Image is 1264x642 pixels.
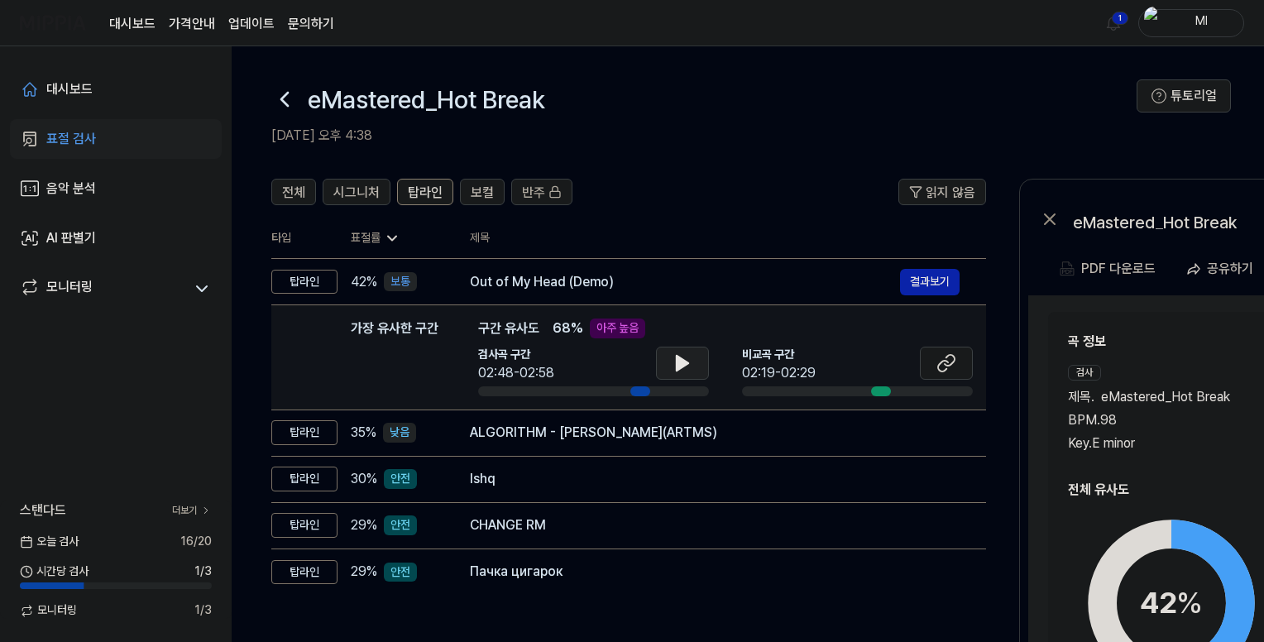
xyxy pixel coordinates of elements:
[46,228,96,248] div: AI 판별기
[10,119,222,159] a: 표절 검사
[1081,258,1156,280] div: PDF 다운로드
[308,82,545,117] h1: eMastered_Hot Break
[351,319,438,396] div: 가장 유사한 구간
[1101,387,1230,407] span: eMastered_Hot Break
[351,230,443,247] div: 표절률
[271,126,1137,146] h2: [DATE] 오후 4:38
[1104,13,1123,33] img: 알림
[10,218,222,258] a: AI 판별기
[470,469,960,489] div: Ishq
[384,515,417,535] div: 안전
[1207,258,1253,280] div: 공유하기
[109,14,156,34] a: 대시보드
[478,347,554,363] span: 검사곡 구간
[384,563,417,582] div: 안전
[1068,387,1094,407] span: 제목 .
[742,363,816,383] div: 02:19-02:29
[900,269,960,295] button: 결과보기
[20,534,79,550] span: 오늘 검사
[898,179,986,205] button: 읽지 않음
[478,363,554,383] div: 02:48-02:58
[1068,365,1101,381] div: 검사
[46,129,96,149] div: 표절 검사
[553,319,583,338] span: 68 %
[1112,12,1128,25] div: 1
[1140,581,1203,625] div: 42
[1176,585,1203,620] span: %
[20,501,66,520] span: 스탠다드
[46,179,96,199] div: 음악 분석
[470,515,960,535] div: CHANGE RM
[351,272,377,292] span: 42 %
[271,420,338,445] div: 탑라인
[271,467,338,491] div: 탑라인
[1144,7,1164,40] img: profile
[1100,10,1127,36] button: 알림1
[351,515,377,535] span: 29 %
[511,179,572,205] button: 반주
[172,504,212,518] a: 더보기
[271,179,316,205] button: 전체
[470,423,960,443] div: ALGORITHM - [PERSON_NAME](ARTMS)
[228,14,275,34] a: 업데이트
[478,319,539,338] span: 구간 유사도
[194,563,212,580] span: 1 / 3
[522,183,545,203] span: 반주
[1137,79,1231,113] button: 튜토리얼
[46,277,93,300] div: 모니터링
[1060,261,1075,276] img: PDF Download
[384,469,417,489] div: 안전
[1056,252,1159,285] button: PDF 다운로드
[46,79,93,99] div: 대시보드
[470,272,900,292] div: Out of My Head (Demo)
[471,183,494,203] span: 보컬
[288,14,334,34] a: 문의하기
[384,272,417,292] div: 보통
[1068,434,1263,453] div: Key. E minor
[271,270,338,295] div: 탑라인
[20,563,89,580] span: 시간당 검사
[1138,9,1244,37] button: profileMl
[20,602,77,619] span: 모니터링
[1068,410,1263,430] div: BPM. 98
[470,562,960,582] div: Пачка цигарок
[194,602,212,619] span: 1 / 3
[408,183,443,203] span: 탑라인
[351,423,376,443] span: 35 %
[470,218,986,258] th: 제목
[169,14,215,34] button: 가격안내
[397,179,453,205] button: 탑라인
[180,534,212,550] span: 16 / 20
[1169,13,1233,31] div: Ml
[271,560,338,585] div: 탑라인
[926,183,975,203] span: 읽지 않음
[282,183,305,203] span: 전체
[323,179,390,205] button: 시그니처
[383,423,416,443] div: 낮음
[333,183,380,203] span: 시그니처
[10,69,222,109] a: 대시보드
[351,469,377,489] span: 30 %
[742,347,816,363] span: 비교곡 구간
[10,169,222,208] a: 음악 분석
[460,179,505,205] button: 보컬
[271,218,338,259] th: 타입
[20,277,185,300] a: 모니터링
[351,562,377,582] span: 29 %
[271,513,338,538] div: 탑라인
[590,319,645,338] div: 아주 높음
